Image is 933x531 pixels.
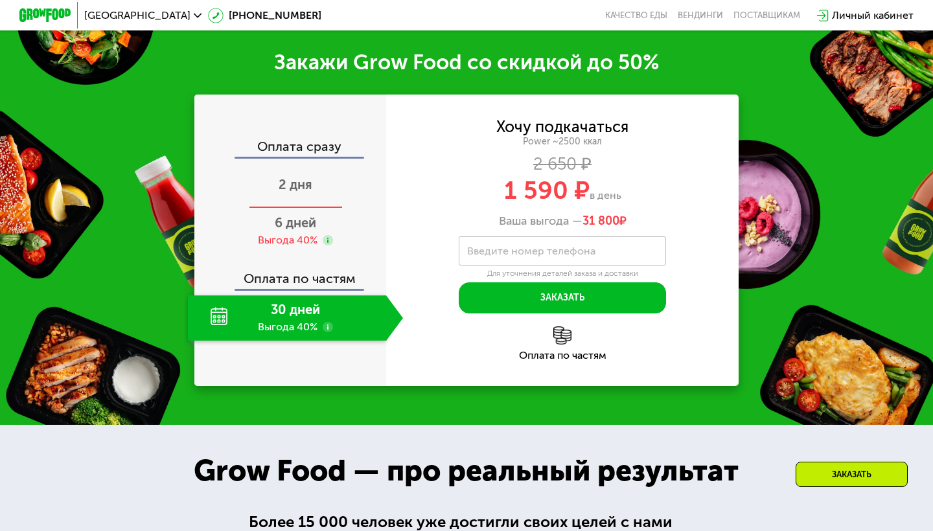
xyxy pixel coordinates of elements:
span: 6 дней [275,215,316,231]
a: Качество еды [605,10,667,21]
div: Личный кабинет [832,8,914,23]
span: в день [590,189,621,201]
div: Ваша выгода — [386,214,739,229]
div: Grow Food — про реальный результат [172,449,760,493]
div: Для уточнения деталей заказа и доставки [459,269,666,279]
a: [PHONE_NUMBER] [208,8,321,23]
label: Введите номер телефона [467,247,595,254]
span: 31 800 [582,214,619,228]
div: поставщикам [733,10,800,21]
a: Вендинги [678,10,723,21]
span: ₽ [582,214,627,229]
span: [GEOGRAPHIC_DATA] [84,10,190,21]
div: Хочу подкачаться [496,120,628,134]
img: l6xcnZfty9opOoJh.png [553,326,571,345]
span: 2 дня [279,177,312,192]
div: Оплата по частям [196,259,386,289]
div: Оплата по частям [386,350,739,361]
button: Заказать [459,282,666,313]
div: 2 650 ₽ [386,157,739,172]
div: Оплата сразу [196,140,386,157]
span: 1 590 ₽ [504,175,590,205]
div: Заказать [796,462,908,487]
div: Power ~2500 ккал [386,136,739,148]
div: Выгода 40% [258,233,317,247]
